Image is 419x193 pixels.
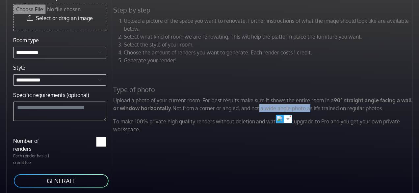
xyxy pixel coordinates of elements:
[13,64,25,72] label: Style
[109,117,418,133] p: To make 100% private high quality renders without deletion and watermark upgrade to Pro and you g...
[124,56,414,64] li: Generate your render!
[13,174,109,188] button: GENERATE
[124,41,414,48] li: Select the style of your room.
[124,33,414,41] li: Select what kind of room we are renovating. This will help the platform place the furniture you w...
[9,137,60,153] label: Number of renders
[124,17,414,33] li: Upload a picture of the space you want to renovate. Further instructions of what the image should...
[9,153,60,165] p: Each render has a 1 credit fee
[109,96,418,112] p: Upload a photo of your current room. For best results make sure it shows the entire room in a Not...
[13,36,39,44] label: Room type
[124,48,414,56] li: Choose the amount of renders you want to generate. Each render costs 1 credit.
[109,85,418,94] h5: Type of photo
[109,6,418,14] h5: Step by step
[13,91,89,99] label: Specific requirements (optional)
